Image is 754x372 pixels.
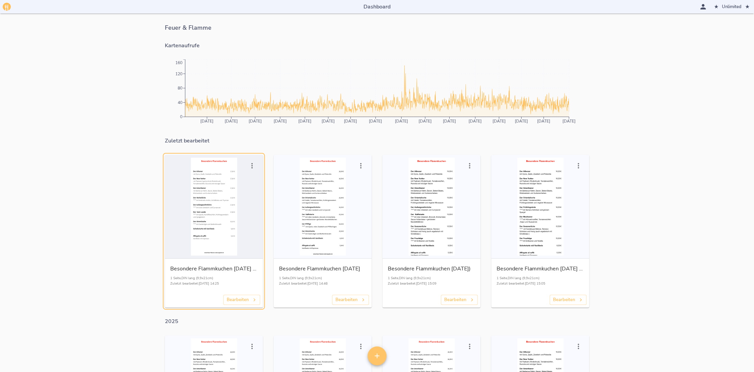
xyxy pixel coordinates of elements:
p: Besondere Flammkuchen [DATE] [279,264,366,273]
h3: Zuletzt bearbeitet [165,138,589,144]
tspan: [DATE] [443,118,456,124]
p: Besondere Flammkuchen [DATE] ([GEOGRAPHIC_DATA]) [170,264,257,273]
tspan: [DATE] [562,118,576,124]
tspan: [DATE] [200,118,213,124]
tspan: [DATE] [249,118,262,124]
tspan: [DATE] [537,118,550,124]
p: 1 Seite , DIN lang (9,9x21cm) Zuletzt bearbeitet: [DATE] 15:05 [497,275,584,287]
tspan: 160 [175,60,182,66]
p: Besondere Flammkuchen [DATE] (Kopie) (Kopie) (Kopie) [497,264,584,273]
p: 1 Seite , DIN lang (9,9x21cm) Zuletzt bearbeitet: [DATE] 15:09 [388,275,475,287]
tspan: 0 [180,114,182,120]
a: Bearbeiten [332,295,369,305]
tspan: [DATE] [274,118,287,124]
h3: Dashboard [363,4,391,10]
tspan: [DATE] [322,118,335,124]
a: Bearbeiten [223,295,260,305]
p: Besondere Flammkuchen [DATE]) [388,264,475,273]
tspan: [DATE] [419,118,432,124]
tspan: 120 [175,71,182,77]
tspan: [DATE] [369,118,382,124]
button: Unlimited [712,2,751,12]
tspan: [DATE] [515,118,528,124]
a: Bearbeiten [550,295,586,305]
a: Bearbeiten [441,295,478,305]
p: 1 Seite , DIN lang (9,9x21cm) Zuletzt bearbeitet: [DATE] 14:25 [170,275,257,287]
h3: 2025 [165,318,589,325]
span: Bearbeiten [335,296,366,304]
span: Unlimited [714,3,750,11]
span: Bearbeiten [444,296,474,304]
span: Bearbeiten [227,296,257,304]
tspan: 80 [178,86,182,91]
h3: Kartenaufrufe [165,43,589,49]
tspan: [DATE] [298,118,311,124]
tspan: [DATE] [492,118,505,124]
p: 1 Seite , DIN lang (9,9x21cm) Zuletzt bearbeitet: [DATE] 14:46 [279,275,366,287]
tspan: [DATE] [395,118,408,124]
tspan: [DATE] [344,118,357,124]
h2: Feuer & Flamme [165,24,589,32]
tspan: [DATE] [469,118,482,124]
tspan: 40 [178,100,182,105]
tspan: [DATE] [225,118,238,124]
span: Bearbeiten [553,296,583,304]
